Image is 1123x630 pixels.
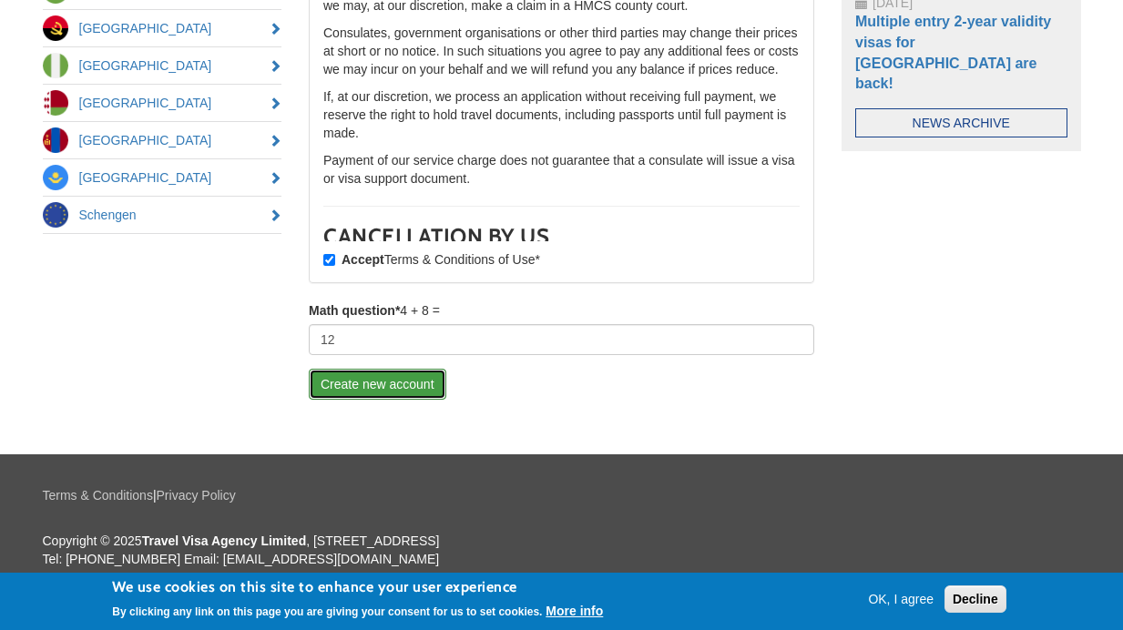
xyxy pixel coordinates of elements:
p: Copyright © 2025 , [STREET_ADDRESS] Tel: [PHONE_NUMBER] Email: [EMAIL_ADDRESS][DOMAIN_NAME] [43,532,1081,568]
strong: Travel Visa Agency Limited [142,533,307,548]
p: Payment of our service charge does not guarantee that a consulate will issue a visa or visa suppo... [323,151,800,188]
span: This field is required. [535,252,539,267]
span: This field is required. [395,303,400,318]
h2: We use cookies on this site to enhance your user experience [112,577,603,597]
p: If, at our discretion, we process an application without receiving full payment, we reserve the r... [323,87,800,142]
p: Consulates, government organisations or other third parties may change their prices at short or n... [323,24,800,78]
a: Multiple entry 2-year validity visas for [GEOGRAPHIC_DATA] are back! [855,14,1051,92]
button: More info [546,602,603,620]
a: Terms & Conditions [43,488,153,503]
a: News Archive [855,108,1067,137]
h3: CANCELLATION BY US [323,225,800,249]
a: [GEOGRAPHIC_DATA] [43,47,282,84]
p: By clicking any link on this page you are giving your consent for us to set cookies. [112,605,542,618]
input: AcceptTerms & Conditions of Use* [323,254,335,266]
a: [GEOGRAPHIC_DATA] [43,10,282,46]
button: Decline [944,585,1006,613]
label: Math question [309,301,400,320]
a: [GEOGRAPHIC_DATA] [43,85,282,121]
label: Terms & Conditions of Use [323,250,540,269]
a: Privacy Policy [157,488,236,503]
p: | [43,486,1081,504]
div: 4 + 8 = [309,301,814,355]
button: Create new account [309,369,446,400]
button: OK, I agree [861,590,941,608]
a: [GEOGRAPHIC_DATA] [43,122,282,158]
a: Schengen [43,197,282,233]
strong: Accept [342,252,384,267]
a: [GEOGRAPHIC_DATA] [43,159,282,196]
